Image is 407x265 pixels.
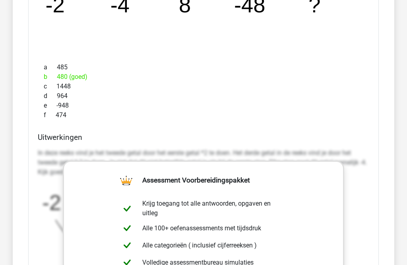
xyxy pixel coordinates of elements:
[42,191,61,214] tspan: -2
[38,133,369,142] h4: Uitwerkingen
[44,91,57,101] span: d
[44,72,57,82] span: b
[38,72,369,82] div: 480 (goed)
[38,101,369,110] div: -948
[38,91,369,101] div: 964
[44,63,57,72] span: a
[38,63,369,72] div: 485
[38,82,369,91] div: 1448
[44,101,56,110] span: e
[38,148,369,177] p: In deze reeks vind je het tweede getal door het eerste getal *2 te doen. Het derde getal in de re...
[38,110,369,120] div: 474
[44,110,56,120] span: f
[44,82,56,91] span: c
